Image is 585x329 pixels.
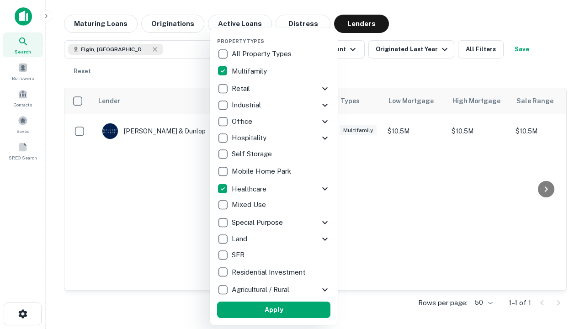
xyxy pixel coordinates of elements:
[232,199,268,210] p: Mixed Use
[232,83,252,94] p: Retail
[232,217,285,228] p: Special Purpose
[232,48,293,59] p: All Property Types
[217,113,330,130] div: Office
[217,38,264,44] span: Property Types
[232,116,254,127] p: Office
[232,66,269,77] p: Multifamily
[217,80,330,97] div: Retail
[217,302,330,318] button: Apply
[232,166,293,177] p: Mobile Home Park
[232,233,249,244] p: Land
[217,97,330,113] div: Industrial
[217,130,330,146] div: Hospitality
[232,149,274,159] p: Self Storage
[217,214,330,231] div: Special Purpose
[232,100,263,111] p: Industrial
[232,267,307,278] p: Residential Investment
[232,184,268,195] p: Healthcare
[217,231,330,247] div: Land
[217,281,330,298] div: Agricultural / Rural
[232,133,268,143] p: Hospitality
[232,249,246,260] p: SFR
[217,180,330,197] div: Healthcare
[539,227,585,271] iframe: Chat Widget
[232,284,291,295] p: Agricultural / Rural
